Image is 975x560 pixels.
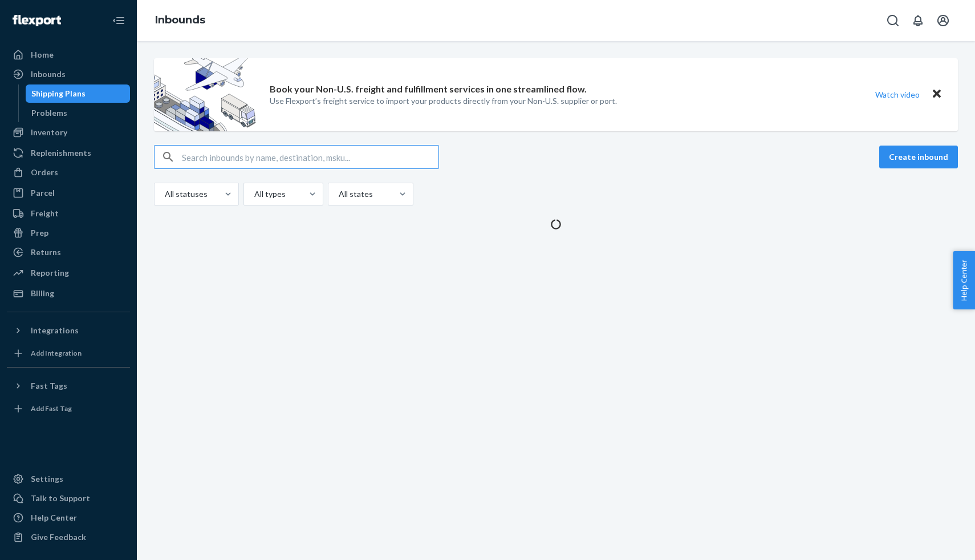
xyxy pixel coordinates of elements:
[7,489,130,507] a: Talk to Support
[31,187,55,199] div: Parcel
[31,473,63,485] div: Settings
[338,188,339,200] input: All states
[31,493,90,504] div: Talk to Support
[182,146,438,168] input: Search inbounds by name, destination, msku...
[146,4,214,37] ol: breadcrumbs
[7,243,130,261] a: Returns
[31,167,58,178] div: Orders
[929,86,944,103] button: Close
[31,107,67,119] div: Problems
[7,470,130,488] a: Settings
[879,146,958,168] button: Create inbound
[7,65,130,83] a: Inbounds
[155,14,205,26] a: Inbounds
[7,400,130,418] a: Add Fast Tag
[31,288,54,299] div: Billing
[7,224,130,242] a: Prep
[31,49,54,61] div: Home
[7,509,130,527] a: Help Center
[31,208,59,219] div: Freight
[31,88,86,99] div: Shipping Plans
[7,123,130,142] a: Inventory
[13,15,61,26] img: Flexport logo
[31,531,86,543] div: Give Feedback
[881,9,904,32] button: Open Search Box
[7,377,130,395] button: Fast Tags
[7,321,130,340] button: Integrations
[31,404,72,413] div: Add Fast Tag
[270,83,587,96] p: Book your Non-U.S. freight and fulfillment services in one streamlined flow.
[31,325,79,336] div: Integrations
[907,9,929,32] button: Open notifications
[31,380,67,392] div: Fast Tags
[7,144,130,162] a: Replenishments
[932,9,954,32] button: Open account menu
[7,204,130,223] a: Freight
[26,104,131,122] a: Problems
[31,512,77,523] div: Help Center
[31,147,91,159] div: Replenishments
[7,46,130,64] a: Home
[7,163,130,182] a: Orders
[26,84,131,103] a: Shipping Plans
[107,9,130,32] button: Close Navigation
[31,127,67,138] div: Inventory
[31,247,61,258] div: Returns
[31,69,66,80] div: Inbounds
[31,227,48,239] div: Prep
[7,184,130,202] a: Parcel
[270,95,617,107] p: Use Flexport’s freight service to import your products directly from your Non-U.S. supplier or port.
[7,264,130,282] a: Reporting
[253,188,254,200] input: All types
[953,251,975,309] button: Help Center
[31,348,82,358] div: Add Integration
[7,284,130,303] a: Billing
[7,344,130,362] a: Add Integration
[868,86,927,103] button: Watch video
[7,528,130,546] button: Give Feedback
[31,267,69,279] div: Reporting
[164,188,165,200] input: All statuses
